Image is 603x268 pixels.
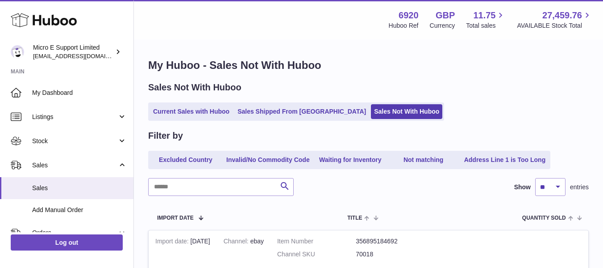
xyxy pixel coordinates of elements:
[517,21,592,30] span: AVAILABLE Stock Total
[473,9,495,21] span: 11.75
[32,137,117,145] span: Stock
[277,237,356,246] dt: Item Number
[234,104,369,119] a: Sales Shipped From [GEOGRAPHIC_DATA]
[11,45,24,59] img: contact@micropcsupport.com
[570,183,589,191] span: entries
[277,250,356,259] dt: Channel SKU
[430,21,455,30] div: Currency
[522,215,566,221] span: Quantity Sold
[223,153,313,167] a: Invalid/No Commodity Code
[148,130,183,142] h2: Filter by
[514,183,531,191] label: Show
[466,21,506,30] span: Total sales
[148,58,589,72] h1: My Huboo - Sales Not With Huboo
[157,215,194,221] span: Import date
[11,234,123,251] a: Log out
[155,238,191,247] strong: Import date
[347,215,362,221] span: Title
[32,161,117,170] span: Sales
[150,104,233,119] a: Current Sales with Huboo
[356,237,434,246] dd: 356895184692
[33,43,113,60] div: Micro E Support Limited
[33,52,131,60] span: [EMAIL_ADDRESS][DOMAIN_NAME]
[356,250,434,259] dd: 70018
[32,89,127,97] span: My Dashboard
[461,153,549,167] a: Address Line 1 is Too Long
[388,153,459,167] a: Not matching
[32,229,117,237] span: Orders
[436,9,455,21] strong: GBP
[542,9,582,21] span: 27,459.76
[224,238,250,247] strong: Channel
[399,9,419,21] strong: 6920
[466,9,506,30] a: 11.75 Total sales
[371,104,442,119] a: Sales Not With Huboo
[148,81,241,94] h2: Sales Not With Huboo
[224,237,264,246] div: ebay
[517,9,592,30] a: 27,459.76 AVAILABLE Stock Total
[32,206,127,214] span: Add Manual Order
[389,21,419,30] div: Huboo Ref
[32,184,127,192] span: Sales
[150,153,221,167] a: Excluded Country
[32,113,117,121] span: Listings
[315,153,386,167] a: Waiting for Inventory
